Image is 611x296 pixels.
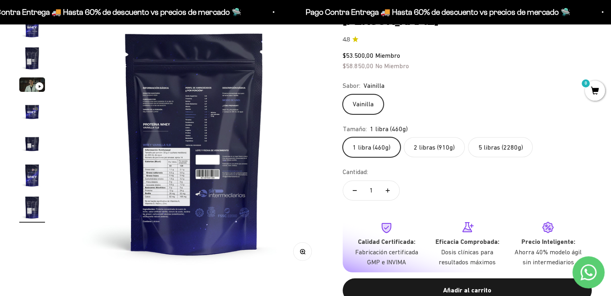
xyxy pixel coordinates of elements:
[343,35,350,44] span: 4.8
[19,98,45,126] button: Ir al artículo 4
[132,138,166,152] span: Enviar
[19,195,45,220] img: Proteína Whey - Vainilla
[376,181,399,200] button: Aumentar cantidad
[343,181,366,200] button: Reducir cantidad
[581,79,591,88] mark: 0
[27,121,166,134] input: Otra (por favor especifica)
[19,98,45,124] img: Proteína Whey - Vainilla
[19,195,45,223] button: Ir al artículo 7
[343,167,368,177] label: Cantidad:
[131,138,166,152] button: Enviar
[65,13,324,272] img: Proteína Whey - Vainilla
[343,35,592,44] a: 4.84.8 de 5.0 estrellas
[352,247,420,268] p: Fabricación certificada GMP e INVIMA
[19,77,45,94] button: Ir al artículo 3
[359,285,576,296] div: Añadir al carrito
[364,81,384,91] span: Vainilla
[343,81,360,91] legend: Sabor:
[10,72,166,86] div: País de origen de ingredientes
[358,238,415,245] strong: Calidad Certificada:
[10,13,166,49] p: Para decidirte a comprar este suplemento, ¿qué información específica sobre su pureza, origen o c...
[19,45,45,73] button: Ir al artículo 2
[10,88,166,102] div: Certificaciones de calidad
[19,162,45,191] button: Ir al artículo 6
[343,62,374,69] span: $58.850,00
[343,52,374,59] span: $53.500,00
[19,13,45,39] img: Proteína Whey - Vainilla
[514,247,582,268] p: Ahorra 40% modelo ágil sin intermediarios
[521,238,575,245] strong: Precio Inteligente:
[10,104,166,118] div: Comparativa con otros productos similares
[19,130,45,158] button: Ir al artículo 5
[19,162,45,188] img: Proteína Whey - Vainilla
[19,13,45,41] button: Ir al artículo 1
[375,62,409,69] span: No Miembro
[303,6,568,18] p: Pago Contra Entrega 🚚 Hasta 60% de descuento vs precios de mercado 🛸
[433,247,501,268] p: Dosis clínicas para resultados máximos
[343,124,367,134] legend: Tamaño:
[375,52,400,59] span: Miembro
[19,45,45,71] img: Proteína Whey - Vainilla
[435,238,499,245] strong: Eficacia Comprobada:
[585,87,605,96] a: 0
[10,56,166,70] div: Detalles sobre ingredientes "limpios"
[370,124,408,134] span: 1 libra (460g)
[19,130,45,156] img: Proteína Whey - Vainilla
